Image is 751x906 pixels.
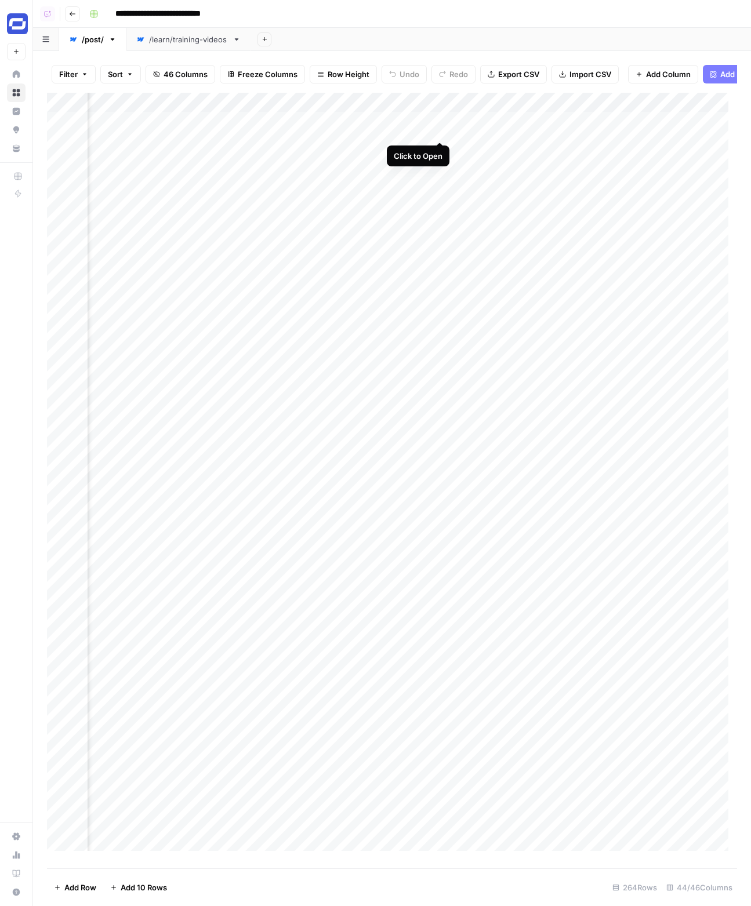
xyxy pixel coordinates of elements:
[7,846,26,864] a: Usage
[498,68,539,80] span: Export CSV
[59,28,126,51] a: /post/
[7,65,26,83] a: Home
[59,68,78,80] span: Filter
[400,68,419,80] span: Undo
[449,68,468,80] span: Redo
[220,65,305,83] button: Freeze Columns
[126,28,251,51] a: /learn/training-videos
[146,65,215,83] button: 46 Columns
[7,121,26,139] a: Opportunities
[7,102,26,121] a: Insights
[82,34,104,45] div: /post/
[238,68,298,80] span: Freeze Columns
[7,83,26,102] a: Browse
[7,13,28,34] img: Synthesia Logo
[552,65,619,83] button: Import CSV
[646,68,691,80] span: Add Column
[310,65,377,83] button: Row Height
[628,65,698,83] button: Add Column
[7,883,26,901] button: Help + Support
[64,882,96,893] span: Add Row
[7,827,26,846] a: Settings
[608,878,662,897] div: 264 Rows
[164,68,208,80] span: 46 Columns
[108,68,123,80] span: Sort
[121,882,167,893] span: Add 10 Rows
[52,65,96,83] button: Filter
[328,68,369,80] span: Row Height
[431,65,476,83] button: Redo
[662,878,737,897] div: 44/46 Columns
[394,150,442,162] div: Click to Open
[7,139,26,158] a: Your Data
[103,878,174,897] button: Add 10 Rows
[47,878,103,897] button: Add Row
[7,864,26,883] a: Learning Hub
[480,65,547,83] button: Export CSV
[100,65,141,83] button: Sort
[382,65,427,83] button: Undo
[7,9,26,38] button: Workspace: Synthesia
[149,34,228,45] div: /learn/training-videos
[569,68,611,80] span: Import CSV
